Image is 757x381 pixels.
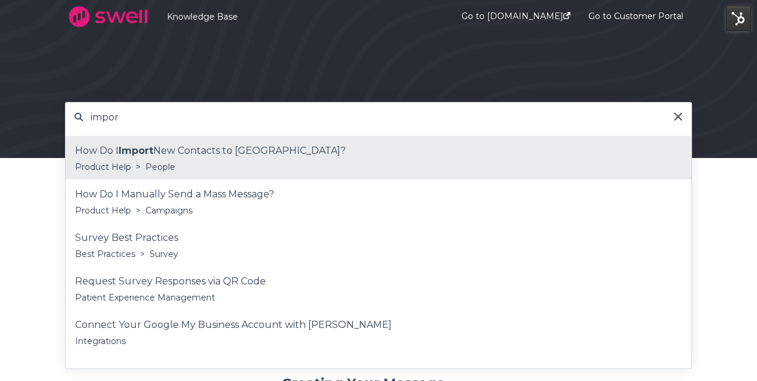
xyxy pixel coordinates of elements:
[75,142,682,160] div: How Do I New Contacts to [GEOGRAPHIC_DATA]?
[726,6,751,31] img: HubSpot Tools Menu Toggle
[83,104,674,130] input: Search for answers
[75,334,682,348] div: Integrations
[66,267,691,311] a: Request Survey Responses via QR CodePatient Experience Management
[66,223,691,267] a: Survey Best PracticesBest Practices > Survey
[75,290,682,305] div: Patient Experience Management
[75,247,682,261] div: Best Practices > Survey
[75,272,682,290] div: Request Survey Responses via QR Code
[75,185,682,203] div: How Do I Manually Send a Mass Message?
[65,2,151,32] img: company logo
[75,203,682,218] div: Product Help > Campaigns
[75,316,682,334] div: Connect Your Google My Business Account with [PERSON_NAME]
[66,311,691,354] a: Connect Your Google My Business Account with [PERSON_NAME]Integrations
[119,145,153,156] span: Import
[75,229,682,247] div: Survey Best Practices
[66,179,691,223] a: How Do I Manually Send a Mass Message?Product Help > Campaigns
[75,160,682,174] div: Product Help > People
[167,11,426,22] a: Knowledge Base
[66,136,691,179] a: How Do IImportNew Contacts to [GEOGRAPHIC_DATA]?Product Help > People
